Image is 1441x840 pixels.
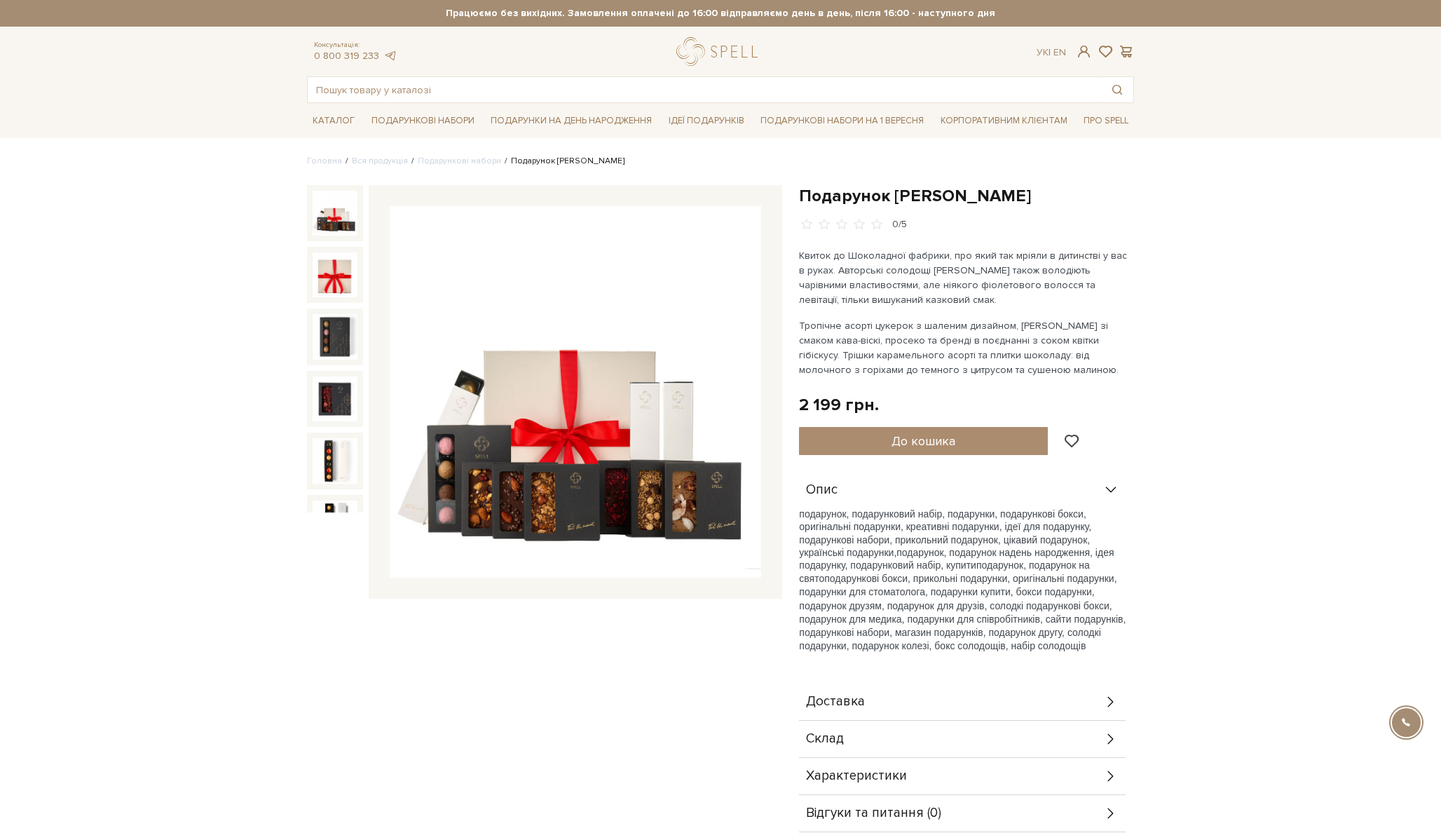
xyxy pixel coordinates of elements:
a: 0 800 319 233 [314,50,379,62]
img: Подарунок Віллі Вонки [313,252,357,297]
a: Каталог [307,110,360,132]
span: день народження [1010,547,1090,558]
span: Консультація: [314,41,397,50]
a: Подарункові набори [418,156,501,166]
span: | [1049,46,1051,58]
a: Ідеї подарунків [663,110,750,132]
img: Подарунок Віллі Вонки [313,314,357,359]
div: 2 199 грн. [799,394,879,416]
span: До кошика [892,433,955,449]
input: Пошук товару у каталозі [308,77,1101,102]
p: Тропічне асорті цукерок з шаленим дизайном, [PERSON_NAME] зі смаком кава-віскі, просеко та бренді... [799,318,1128,377]
li: Подарунок [PERSON_NAME] [501,155,624,168]
strong: Працюємо без вихідних. Замовлення оплачені до 16:00 відправляємо день в день, після 16:00 - насту... [307,7,1134,20]
a: Подарункові набори [366,110,480,132]
span: подарунок, подарунок на [896,547,1010,558]
span: подарунок, подарунковий набір, подарунки, подарункові бокси, оригінальні подарунки, креативні под... [799,508,1091,558]
a: logo [676,37,764,66]
div: Ук [1037,46,1066,59]
button: До кошика [799,427,1048,455]
a: Корпоративним клієнтам [935,109,1073,133]
button: Пошук товару у каталозі [1101,77,1133,102]
a: Про Spell [1078,110,1134,132]
img: Подарунок Віллі Вонки [313,191,357,236]
span: Характеристики [806,770,907,783]
p: Квиток до Шоколадної фабрики, про який так мріяли в дитинстві у вас в руках. Авторські солодощі [... [799,248,1128,307]
a: Вся продукція [352,156,408,166]
span: , [894,547,896,558]
a: En [1053,46,1066,58]
img: Подарунок Віллі Вонки [313,438,357,483]
a: telegram [383,50,397,62]
img: Подарунок Віллі Вонки [313,501,357,546]
a: Головна [307,156,342,166]
h1: Подарунок [PERSON_NAME] [799,185,1134,207]
span: подарунок, подарунок на свято [799,560,1089,584]
img: Подарунок Віллі Вонки [313,377,357,421]
span: Опис [806,484,838,496]
a: Подарункові набори на 1 Вересня [755,109,929,133]
span: Відгуки та питання (0) [806,807,941,820]
a: Подарунки на День народження [485,110,657,132]
img: Подарунок Віллі Вонки [390,206,761,578]
span: Доставка [806,696,865,708]
span: Склад [806,733,844,745]
div: 0/5 [892,218,907,231]
span: подарункові бокси, прикольні подарунки, оригінальні подарунки, подарунки для стоматолога, подарун... [799,573,1126,651]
